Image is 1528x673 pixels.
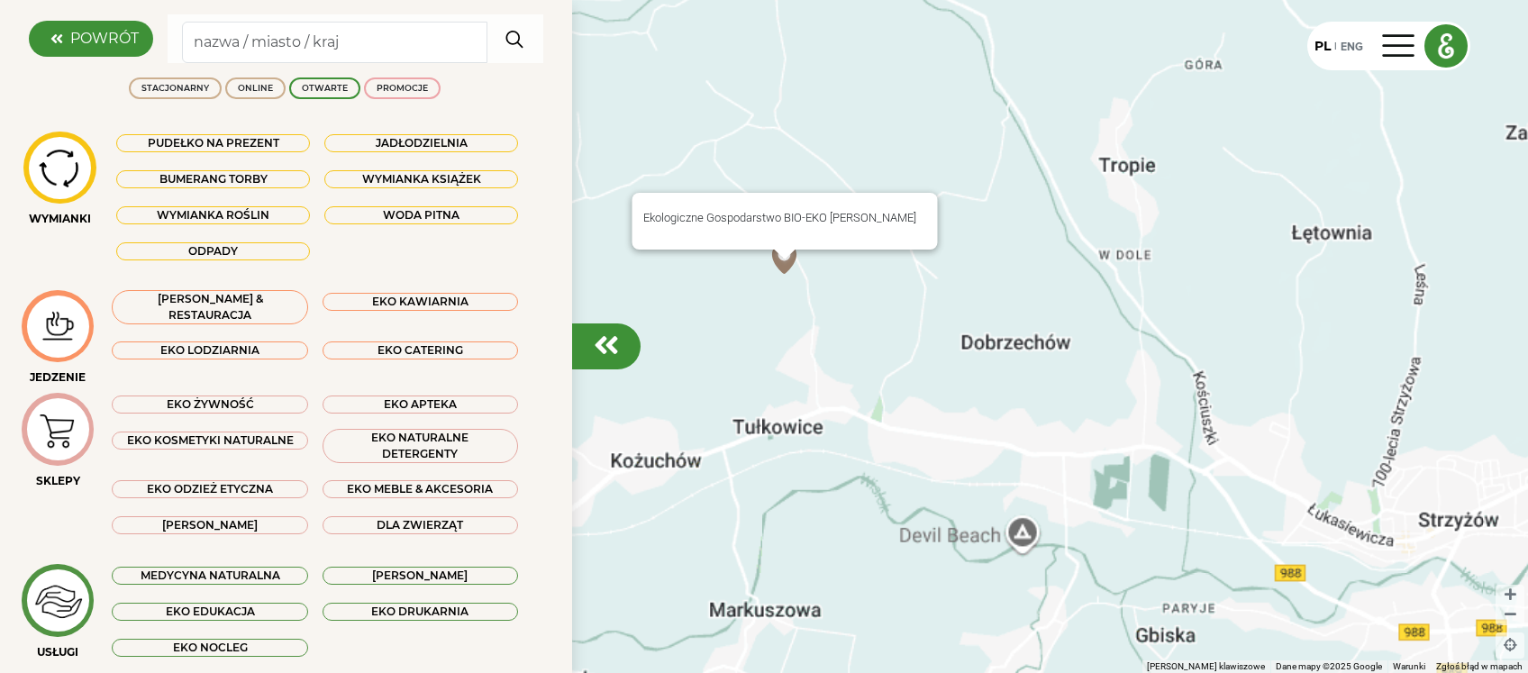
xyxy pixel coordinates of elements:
a: Zgłoś błąd w mapach [1436,661,1523,671]
div: [PERSON_NAME] [112,516,307,534]
div: ENG [1341,36,1363,56]
div: Pudełko na prezent [116,134,310,152]
img: ikona-obraz [28,571,88,631]
div: PROMOCJE [377,82,428,95]
button: Skróty klawiszowe [1147,660,1265,673]
a: Warunki (otwiera się w nowej karcie) [1393,661,1425,671]
img: ikona-obraz [30,141,90,194]
div: EKO NOCLEG [112,639,307,657]
div: [PERSON_NAME] [323,567,518,585]
div: MEDYCYNA NATURALNA [112,567,307,585]
div: ONLINE [238,82,273,95]
div: Wymianka roślin [116,206,310,224]
p: Ekologiczne Gospodarstwo BIO-EKO [PERSON_NAME] [643,211,916,224]
div: USŁUGI [22,644,94,660]
img: search.svg [498,21,532,57]
div: EKO LODZIARNIA [112,341,307,359]
div: EKO ŻYWNOŚĆ [112,396,307,414]
div: Jadłodzielnia [324,134,518,152]
div: EKO NATURALNE DETERGENTY [323,429,518,463]
label: POWRÓT [70,28,139,50]
div: OTWARTE [302,82,348,95]
div: EKO KOSMETYKI NATURALNE [112,432,307,450]
div: Wymianka książek [324,170,518,188]
img: ikona-obraz [28,401,88,459]
input: Szukać [182,22,487,63]
div: EKO EDUKACJA [112,603,307,621]
div: | [1331,39,1341,55]
div: EKO DRUKARNIA [323,603,518,621]
div: PL [1314,37,1331,56]
span: Dane mapy ©2025 Google [1276,661,1382,671]
div: EKO MEBLE & AKCESORIA [323,480,518,498]
div: Bumerang Torby [116,170,310,188]
div: STACJONARNY [141,82,209,95]
div: JEDZENIE [22,369,94,386]
div: DLA ZWIERZĄT [323,516,518,534]
div: WYMIANKI [22,211,98,227]
div: SKLEPY [22,473,94,489]
div: Odpady [116,242,310,260]
div: EKO CATERING [323,341,518,359]
div: [PERSON_NAME] & RESTAURACJA [112,290,307,324]
div: Woda pitna [324,206,518,224]
div: EKO ODZIEŻ ETYCZNA [112,480,307,498]
div: EKO KAWIARNIA [323,293,518,311]
div: EKO APTEKA [323,396,518,414]
img: ikona-obraz [28,305,88,349]
img: Logo ethy [1425,25,1467,67]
